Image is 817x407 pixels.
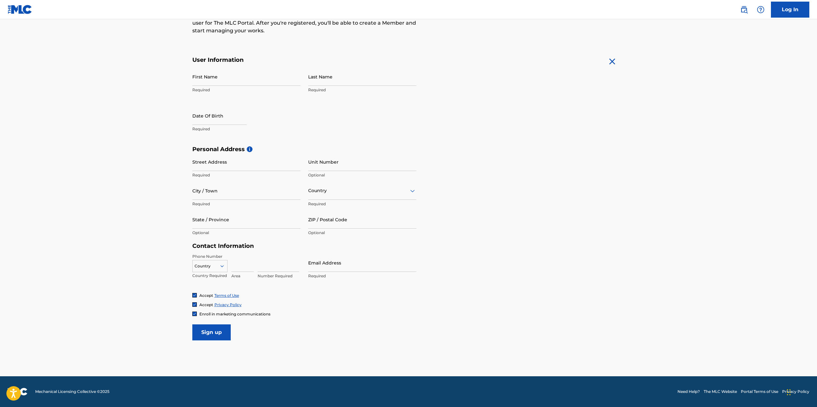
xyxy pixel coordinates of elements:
[192,172,300,178] p: Required
[771,2,809,18] a: Log In
[607,56,617,67] img: close
[199,293,213,298] span: Accept
[741,389,778,395] a: Portal Terms of Use
[193,303,196,306] img: checkbox
[192,12,416,35] p: Please complete the following form with your personal information to sign up as a user for The ML...
[738,3,750,16] a: Public Search
[785,376,817,407] iframe: Chat Widget
[308,87,416,93] p: Required
[308,172,416,178] p: Optional
[754,3,767,16] div: Help
[192,87,300,93] p: Required
[258,273,299,279] p: Number Required
[308,201,416,207] p: Required
[231,273,254,279] p: Area
[704,389,737,395] a: The MLC Website
[199,302,213,307] span: Accept
[193,312,196,316] img: checkbox
[214,302,242,307] a: Privacy Policy
[757,6,765,13] img: help
[192,273,228,279] p: Country Required
[192,324,231,340] input: Sign up
[8,5,32,14] img: MLC Logo
[192,230,300,236] p: Optional
[35,389,109,395] span: Mechanical Licensing Collective © 2025
[8,388,28,395] img: logo
[193,293,196,297] img: checkbox
[214,293,239,298] a: Terms of Use
[199,312,270,316] span: Enroll in marketing communications
[192,201,300,207] p: Required
[192,146,625,153] h5: Personal Address
[192,126,300,132] p: Required
[192,56,416,64] h5: User Information
[677,389,700,395] a: Need Help?
[787,383,791,402] div: Drag
[782,389,809,395] a: Privacy Policy
[308,230,416,236] p: Optional
[308,273,416,279] p: Required
[740,6,748,13] img: search
[247,146,252,152] span: i
[192,242,416,250] h5: Contact Information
